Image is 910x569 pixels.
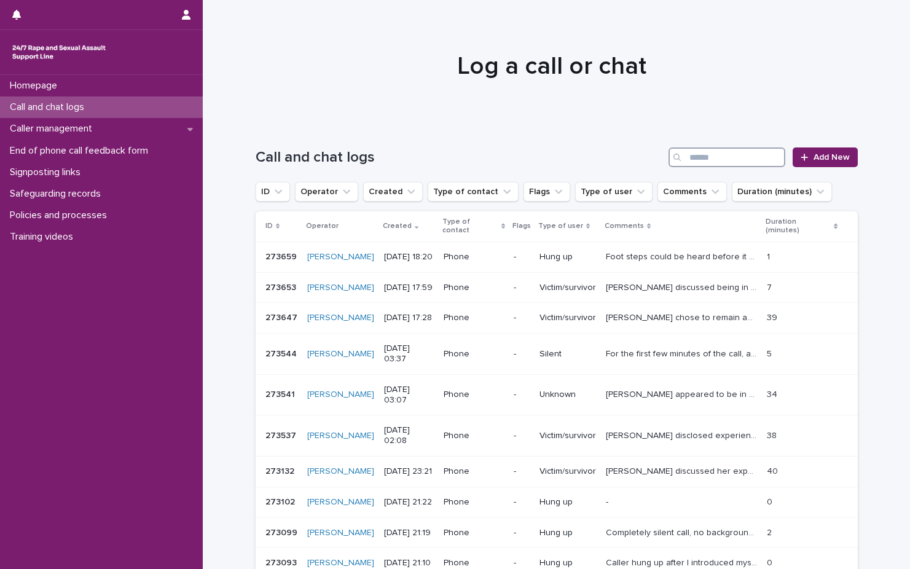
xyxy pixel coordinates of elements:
[814,153,850,162] span: Add New
[256,517,858,548] tr: 273099273099 [PERSON_NAME] [DATE] 21:19Phone-Hung upCompletely silent call, no background noise a...
[256,456,858,487] tr: 273132273132 [PERSON_NAME] [DATE] 23:21Phone-Victim/survivor[PERSON_NAME] discussed her experienc...
[295,182,358,202] button: Operator
[767,249,772,262] p: 1
[606,249,759,262] p: Foot steps could be heard before it appeared the caller picked up the phone, however they hung up...
[444,431,503,441] p: Phone
[265,555,299,568] p: 273093
[256,303,858,334] tr: 273647273647 [PERSON_NAME] [DATE] 17:28Phone-Victim/survivor[PERSON_NAME] chose to remain anonymo...
[307,349,374,359] a: [PERSON_NAME]
[444,313,503,323] p: Phone
[265,387,297,400] p: 273541
[444,283,503,293] p: Phone
[767,555,775,568] p: 0
[444,558,503,568] p: Phone
[767,310,780,323] p: 39
[384,252,434,262] p: [DATE] 18:20
[307,528,374,538] a: [PERSON_NAME]
[514,349,530,359] p: -
[256,487,858,517] tr: 273102273102 [PERSON_NAME] [DATE] 21:22Phone-Hung up-- 00
[538,219,583,233] p: Type of user
[605,219,644,233] p: Comments
[384,558,434,568] p: [DATE] 21:10
[539,390,596,400] p: Unknown
[606,387,759,400] p: Caller appeared to be in a panicked state at the start of the call, and sought aid with breathing...
[444,466,503,477] p: Phone
[514,466,530,477] p: -
[539,313,596,323] p: Victim/survivor
[256,415,858,457] tr: 273537273537 [PERSON_NAME] [DATE] 02:08Phone-Victim/survivor[PERSON_NAME] disclosed experiencing ...
[444,528,503,538] p: Phone
[444,349,503,359] p: Phone
[514,390,530,400] p: -
[10,40,108,65] img: rhQMoQhaT3yELyF149Cw
[307,431,374,441] a: [PERSON_NAME]
[307,466,374,477] a: [PERSON_NAME]
[5,167,90,178] p: Signposting links
[514,558,530,568] p: -
[307,390,374,400] a: [PERSON_NAME]
[606,428,759,441] p: Linda disclosed experiencing multiple forms of SV, which were perpetrated by different individual...
[265,219,273,233] p: ID
[256,334,858,375] tr: 273544273544 [PERSON_NAME] [DATE] 03:37Phone-SilentFor the first few minutes of the call, all tha...
[306,219,339,233] p: Operator
[514,431,530,441] p: -
[539,558,596,568] p: Hung up
[767,495,775,508] p: 0
[384,313,434,323] p: [DATE] 17:28
[265,249,299,262] p: 273659
[265,347,299,359] p: 273544
[5,210,117,221] p: Policies and processes
[732,182,832,202] button: Duration (minutes)
[606,555,759,568] p: Caller hung up after I introduced myself
[384,425,434,446] p: [DATE] 02:08
[307,313,374,323] a: [PERSON_NAME]
[539,431,596,441] p: Victim/survivor
[384,283,434,293] p: [DATE] 17:59
[514,283,530,293] p: -
[514,313,530,323] p: -
[669,147,785,167] input: Search
[606,280,759,293] p: Joy discussed being in a abusive relationship that resulted in serious injuries. Joy did not disc...
[793,147,857,167] a: Add New
[265,280,299,293] p: 273653
[256,182,290,202] button: ID
[539,466,596,477] p: Victim/survivor
[514,252,530,262] p: -
[766,215,831,238] p: Duration (minutes)
[256,149,664,167] h1: Call and chat logs
[251,52,853,81] h1: Log a call or chat
[444,252,503,262] p: Phone
[265,525,300,538] p: 273099
[256,272,858,303] tr: 273653273653 [PERSON_NAME] [DATE] 17:59Phone-Victim/survivor[PERSON_NAME] discussed being in a ab...
[5,188,111,200] p: Safeguarding records
[514,528,530,538] p: -
[384,466,434,477] p: [DATE] 23:21
[265,428,299,441] p: 273537
[307,283,374,293] a: [PERSON_NAME]
[444,497,503,508] p: Phone
[767,280,774,293] p: 7
[539,349,596,359] p: Silent
[384,528,434,538] p: [DATE] 21:19
[539,252,596,262] p: Hung up
[363,182,423,202] button: Created
[307,497,374,508] a: [PERSON_NAME]
[5,145,158,157] p: End of phone call feedback form
[307,558,374,568] a: [PERSON_NAME]
[384,497,434,508] p: [DATE] 21:22
[256,374,858,415] tr: 273541273541 [PERSON_NAME] [DATE] 03:07Phone-Unknown[PERSON_NAME] appeared to be in a panicked st...
[384,343,434,364] p: [DATE] 03:37
[514,497,530,508] p: -
[767,347,774,359] p: 5
[384,385,434,406] p: [DATE] 03:07
[444,390,503,400] p: Phone
[307,252,374,262] a: [PERSON_NAME]
[5,123,102,135] p: Caller management
[428,182,519,202] button: Type of contact
[442,215,498,238] p: Type of contact
[767,387,780,400] p: 34
[539,283,596,293] p: Victim/survivor
[265,464,297,477] p: 273132
[606,525,759,538] p: Completely silent call, no background noise at all
[524,182,570,202] button: Flags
